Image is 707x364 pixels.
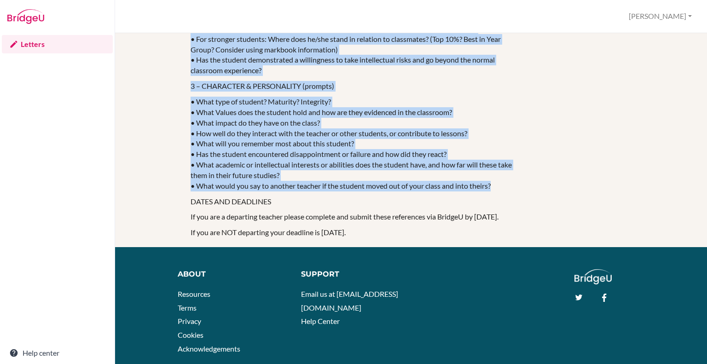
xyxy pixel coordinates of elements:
div: About [178,269,288,280]
p: DATES AND DEADLINES [191,196,519,207]
p: If you are a departing teacher please complete and submit these references via BridgeU by [DATE]. [191,212,519,222]
a: Terms [178,303,197,312]
a: Help center [2,344,113,362]
p: If you are NOT departing your deadline is [DATE]. [191,227,519,238]
a: Privacy [178,317,201,325]
a: Help Center [301,317,340,325]
a: Cookies [178,330,203,339]
img: Bridge-U [7,9,44,24]
p: • What type of student? Maturity? Integrity? • What Values does the student hold and how are they... [191,97,519,191]
img: logo_white@2x-f4f0deed5e89b7ecb1c2cc34c3e3d731f90f0f143d5ea2071677605dd97b5244.png [574,269,612,284]
div: Support [301,269,404,280]
p: 3 – CHARACTER & PERSONALITY (prompts) [191,81,519,92]
button: [PERSON_NAME] [625,8,696,25]
a: Letters [2,35,113,53]
a: Acknowledgements [178,344,240,353]
a: Resources [178,289,210,298]
a: Email us at [EMAIL_ADDRESS][DOMAIN_NAME] [301,289,398,312]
